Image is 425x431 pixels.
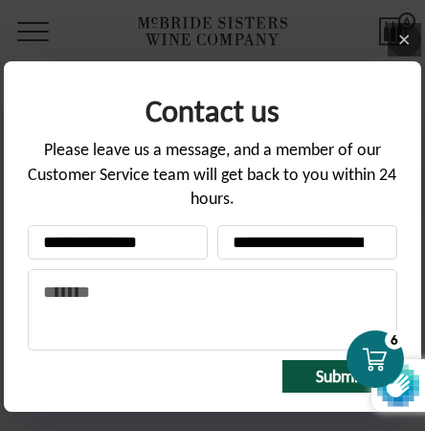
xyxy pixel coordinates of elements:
span: Contact us [145,92,280,130]
input: Your name [28,225,208,260]
button: Submit [282,360,397,393]
div: Form title [28,80,396,138]
textarea: Message [28,269,396,351]
div: 6 [385,330,404,350]
div: Please leave us a message, and a member of our Customer Service team will get back to you within ... [28,138,396,225]
span: Submit [316,366,364,387]
input: Your email [217,225,397,260]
